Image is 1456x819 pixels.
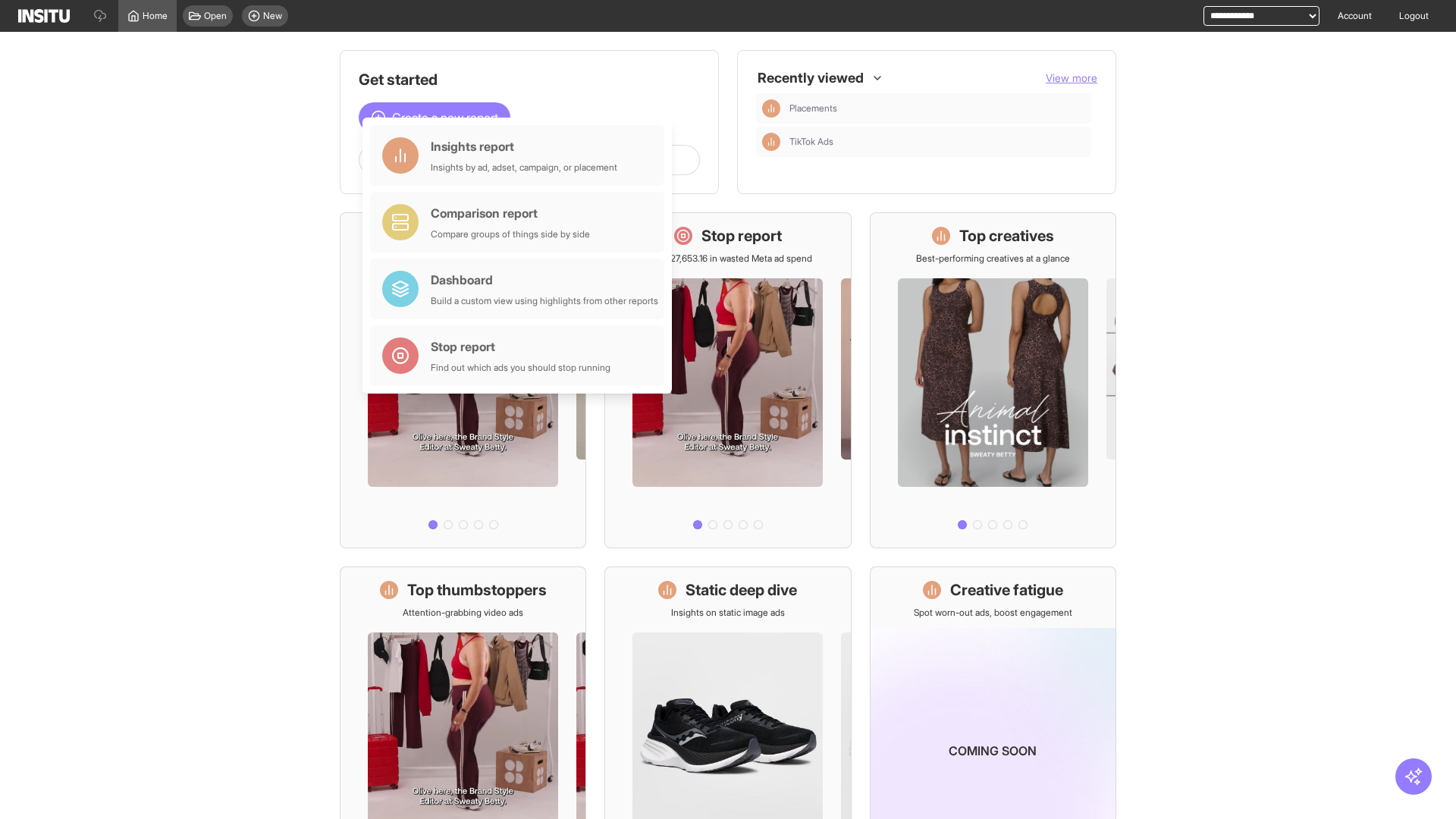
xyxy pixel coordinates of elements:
[359,69,700,90] h1: Get started
[1046,71,1097,84] span: View more
[916,253,1070,265] p: Best-performing creatives at a glance
[701,225,782,246] h1: Stop report
[959,225,1054,246] h1: Top creatives
[431,137,617,155] div: Insights report
[431,162,617,174] div: Insights by ad, adset, campaign, or placement
[18,9,70,23] img: Logo
[403,607,523,619] p: Attention-grabbing video ads
[789,136,833,148] span: TikTok Ads
[359,102,510,133] button: Create a new report
[789,102,1085,115] span: Placements
[431,337,610,356] div: Stop report
[431,204,590,222] div: Comparison report
[431,362,610,374] div: Find out which ads you should stop running
[604,212,851,548] a: Stop reportSave £27,653.16 in wasted Meta ad spend
[762,99,780,118] div: Insights
[643,253,812,265] p: Save £27,653.16 in wasted Meta ad spend
[789,136,1085,148] span: TikTok Ads
[870,212,1116,548] a: Top creativesBest-performing creatives at a glance
[1046,71,1097,86] button: View more
[392,108,498,127] span: Create a new report
[407,579,547,601] h1: Top thumbstoppers
[340,212,586,548] a: What's live nowSee all active ads instantly
[204,10,227,22] span: Open
[686,579,797,601] h1: Static deep dive
[263,10,282,22] span: New
[789,102,837,115] span: Placements
[431,295,658,307] div: Build a custom view using highlights from other reports
[143,10,168,22] span: Home
[762,133,780,151] div: Insights
[431,271,658,289] div: Dashboard
[431,228,590,240] div: Compare groups of things side by side
[671,607,785,619] p: Insights on static image ads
